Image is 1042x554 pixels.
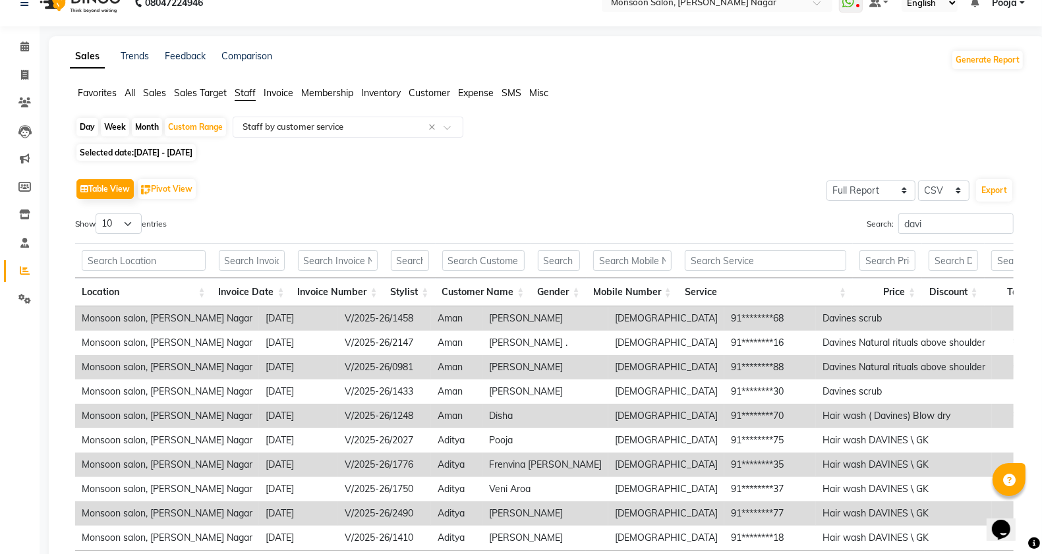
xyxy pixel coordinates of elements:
span: Favorites [78,87,117,99]
td: Monsoon salon, [PERSON_NAME] Nagar [75,501,259,526]
td: V/2025-26/1776 [338,453,431,477]
span: Sales [143,87,166,99]
td: Hair wash DAVINES \ GK [816,526,992,550]
span: Sales Target [174,87,227,99]
td: [DATE] [259,453,338,477]
td: [DATE] [259,404,338,428]
td: Disha [482,404,608,428]
td: Davines scrub [816,379,992,404]
td: [DATE] [259,355,338,379]
td: Hair wash DAVINES \ GK [816,453,992,477]
td: Davines Natural rituals above shoulder [816,331,992,355]
th: Invoice Number: activate to sort column ascending [291,278,384,306]
td: V/2025-26/1750 [338,477,431,501]
input: Search Invoice Date [219,250,285,271]
div: Custom Range [165,118,226,136]
td: [PERSON_NAME] [482,526,608,550]
a: Feedback [165,50,206,62]
th: Price: activate to sort column ascending [853,278,922,306]
td: Monsoon salon, [PERSON_NAME] Nagar [75,428,259,453]
span: Selected date: [76,144,196,161]
td: V/2025-26/1410 [338,526,431,550]
span: SMS [502,87,521,99]
td: Monsoon salon, [PERSON_NAME] Nagar [75,306,259,331]
td: Hair wash DAVINES \ GK [816,428,992,453]
td: Aman [431,306,482,331]
td: [DEMOGRAPHIC_DATA] [608,428,724,453]
td: [DATE] [259,306,338,331]
td: V/2025-26/1433 [338,379,431,404]
span: [DATE] - [DATE] [134,148,192,157]
span: Misc [529,87,548,99]
td: [DEMOGRAPHIC_DATA] [608,501,724,526]
td: V/2025-26/2027 [338,428,431,453]
a: Sales [70,45,105,69]
input: Search Customer Name [442,250,525,271]
span: Inventory [361,87,401,99]
td: [PERSON_NAME] [482,355,608,379]
td: V/2025-26/0981 [338,355,431,379]
td: [PERSON_NAME] . [482,331,608,355]
th: Gender: activate to sort column ascending [531,278,587,306]
td: Davines scrub [816,306,992,331]
td: [PERSON_NAME] [482,306,608,331]
input: Search Location [82,250,206,271]
td: [DEMOGRAPHIC_DATA] [608,331,724,355]
th: Location: activate to sort column ascending [75,278,212,306]
td: Aman [431,379,482,404]
a: Comparison [221,50,272,62]
th: Service: activate to sort column ascending [678,278,853,306]
div: Week [101,118,129,136]
th: Discount: activate to sort column ascending [922,278,985,306]
td: [DEMOGRAPHIC_DATA] [608,453,724,477]
td: [DEMOGRAPHIC_DATA] [608,477,724,501]
span: Clear all [428,121,440,134]
th: Invoice Date: activate to sort column ascending [212,278,291,306]
td: V/2025-26/1248 [338,404,431,428]
td: [DATE] [259,477,338,501]
td: [DATE] [259,331,338,355]
td: Aman [431,404,482,428]
td: Hair wash DAVINES \ GK [816,477,992,501]
span: All [125,87,135,99]
td: Monsoon salon, [PERSON_NAME] Nagar [75,355,259,379]
td: [DEMOGRAPHIC_DATA] [608,379,724,404]
th: Stylist: activate to sort column ascending [384,278,436,306]
input: Search Discount [929,250,978,271]
span: Staff [235,87,256,99]
td: Aman [431,331,482,355]
td: Pooja [482,428,608,453]
td: Hair wash ( Davines) Blow dry [816,404,992,428]
label: Show entries [75,213,167,234]
span: Customer [409,87,450,99]
input: Search Mobile Number [593,250,672,271]
td: Davines Natural rituals above shoulder [816,355,992,379]
td: Aditya [431,477,482,501]
button: Generate Report [952,51,1023,69]
td: Monsoon salon, [PERSON_NAME] Nagar [75,379,259,404]
td: [DATE] [259,526,338,550]
input: Search Stylist [391,250,429,271]
td: Aditya [431,453,482,477]
button: Table View [76,179,134,199]
th: Tax: activate to sort column ascending [985,278,1041,306]
td: [DATE] [259,501,338,526]
td: [PERSON_NAME] [482,379,608,404]
td: Veni Aroa [482,477,608,501]
input: Search Tax [991,250,1034,271]
iframe: chat widget [987,501,1029,541]
input: Search Service [685,250,846,271]
input: Search: [898,213,1014,234]
button: Export [976,179,1012,202]
td: Monsoon salon, [PERSON_NAME] Nagar [75,331,259,355]
td: [DEMOGRAPHIC_DATA] [608,526,724,550]
input: Search Gender [538,250,580,271]
td: Monsoon salon, [PERSON_NAME] Nagar [75,404,259,428]
th: Customer Name: activate to sort column ascending [436,278,531,306]
input: Search Invoice Number [298,250,378,271]
td: Aman [431,355,482,379]
span: Invoice [264,87,293,99]
td: Hair wash DAVINES \ GK [816,501,992,526]
td: V/2025-26/2147 [338,331,431,355]
label: Search: [867,213,1014,234]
